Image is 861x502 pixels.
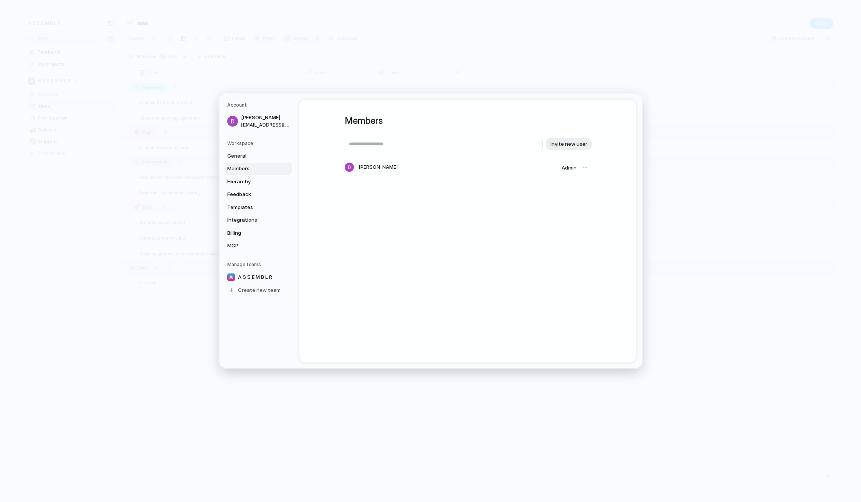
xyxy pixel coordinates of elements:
a: General [225,150,292,162]
span: Hierarchy [227,178,276,185]
a: MCP [225,240,292,252]
span: Integrations [227,216,276,224]
span: Create new team [238,286,281,294]
button: Invite new user [546,138,592,150]
h5: Account [227,102,292,109]
h5: Manage teams [227,261,292,268]
span: Members [227,165,276,173]
a: Feedback [225,188,292,201]
span: Λ S S E M B L R [238,273,272,281]
a: Create new team [225,284,292,296]
a: Members [225,163,292,175]
span: Admin [562,165,577,171]
span: General [227,152,276,160]
a: Hierarchy [225,175,292,188]
span: Invite new user [550,140,587,148]
h1: Members [345,114,590,128]
span: MCP [227,242,276,250]
span: [PERSON_NAME] [359,163,398,171]
span: Billing [227,229,276,237]
a: Λ S S E M B L R [225,271,292,283]
a: Integrations [225,214,292,226]
span: [PERSON_NAME] [241,114,290,122]
span: Feedback [227,191,276,198]
h5: Workspace [227,140,292,146]
a: [PERSON_NAME][EMAIL_ADDRESS][DOMAIN_NAME] [225,112,292,131]
span: [EMAIL_ADDRESS][DOMAIN_NAME] [241,121,290,128]
a: Billing [225,227,292,239]
span: Templates [227,203,276,211]
a: Templates [225,201,292,213]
